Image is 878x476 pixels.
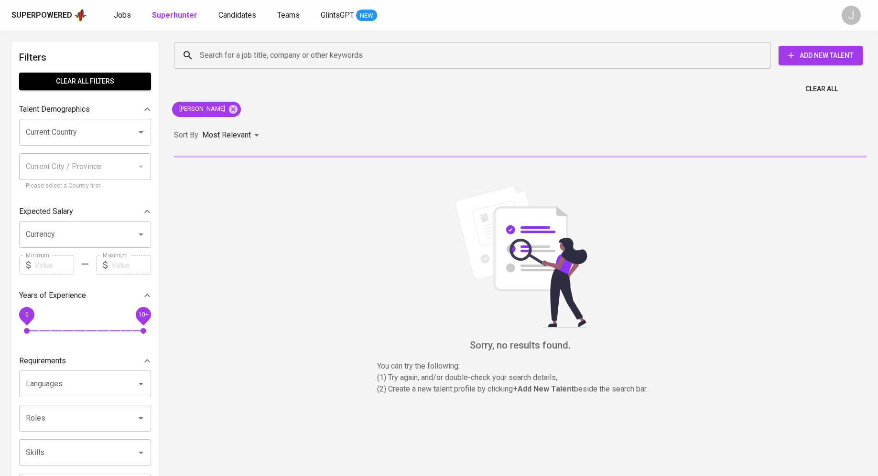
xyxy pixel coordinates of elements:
p: Requirements [19,355,66,367]
p: Years of Experience [19,290,86,301]
h6: Sorry, no results found. [174,338,867,353]
p: You can try the following : [377,360,664,372]
button: Open [134,228,148,241]
input: Value [111,255,151,275]
button: Clear All [802,80,842,98]
input: Value [34,255,74,275]
span: 10+ [138,311,148,318]
p: Talent Demographics [19,104,90,115]
span: [PERSON_NAME] [172,105,231,114]
a: Teams [277,10,302,21]
span: NEW [356,11,377,21]
p: Please select a Country first [26,181,144,191]
div: J [842,6,861,25]
p: Most Relevant [202,129,251,141]
p: (2) Create a new talent profile by clicking beside the search bar. [377,383,664,395]
button: Open [134,126,148,139]
a: GlintsGPT NEW [321,10,377,21]
span: Clear All filters [27,75,143,87]
span: Candidates [218,11,256,20]
img: app logo [74,8,87,22]
h6: Filters [19,50,151,65]
p: Expected Salary [19,206,73,217]
span: 0 [25,311,28,318]
a: Jobs [114,10,133,21]
img: file_searching.svg [449,184,592,328]
div: Most Relevant [202,127,262,144]
div: Talent Demographics [19,100,151,119]
button: Open [134,377,148,391]
a: Candidates [218,10,258,21]
span: Add New Talent [786,50,855,62]
span: Clear All [805,83,838,95]
button: Open [134,412,148,425]
b: + Add New Talent [513,384,574,393]
div: Years of Experience [19,286,151,305]
span: Teams [277,11,300,20]
button: Clear All filters [19,73,151,90]
button: Open [134,446,148,459]
span: GlintsGPT [321,11,354,20]
div: [PERSON_NAME] [172,102,241,117]
div: Superpowered [11,10,72,21]
b: Superhunter [152,11,197,20]
button: Add New Talent [779,46,863,65]
div: Expected Salary [19,202,151,221]
span: Jobs [114,11,131,20]
a: Superpoweredapp logo [11,8,87,22]
p: (1) Try again, and/or double-check your search details, [377,372,664,383]
div: Requirements [19,351,151,370]
a: Superhunter [152,10,199,21]
p: Sort By [174,129,198,141]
